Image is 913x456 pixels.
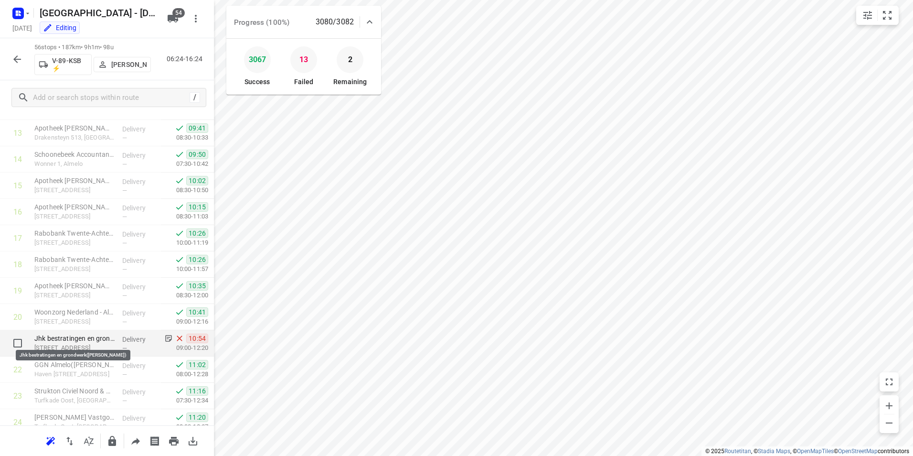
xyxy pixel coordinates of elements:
[161,185,208,195] p: 08:30-10:50
[186,255,208,264] span: 10:26
[122,256,158,265] p: Delivery
[13,234,22,243] div: 17
[175,255,184,264] svg: Done
[122,124,158,134] p: Delivery
[34,281,115,291] p: Apotheek Lamberts Backer - Apotheek Aalderink(Matthijs van der Kraats)
[52,57,87,72] p: V-89-KSB ⚡
[758,448,790,455] a: Stadia Maps
[838,448,878,455] a: OpenStreetMap
[333,77,367,87] p: Remaining
[705,448,909,455] li: © 2025 , © , © © contributors
[13,181,22,190] div: 15
[94,57,151,72] button: [PERSON_NAME]
[122,229,158,239] p: Delivery
[175,360,184,369] svg: Done
[878,6,897,25] button: Fit zoom
[186,360,208,369] span: 11:02
[175,150,184,159] svg: Done
[172,8,185,18] span: 54
[348,53,352,67] p: 2
[175,228,184,238] svg: Done
[122,387,158,397] p: Delivery
[41,436,60,445] span: Reoptimize route
[163,9,182,28] button: 54
[34,255,115,264] p: Rabobank Twente-Achterhoek Almelo(Facilitaire Services)
[186,9,205,28] button: More
[164,436,183,445] span: Print route
[175,334,184,343] svg: Skipped
[161,238,208,248] p: 10:00-11:19
[244,77,270,87] p: Success
[186,202,208,212] span: 10:15
[186,228,208,238] span: 10:26
[161,264,208,274] p: 10:00-11:57
[34,176,115,185] p: Apotheek Lamberts Backer - Apotheek Sluitersveld(Matthijs van der Kraats)
[186,150,208,159] span: 09:50
[122,177,158,186] p: Delivery
[34,228,115,238] p: Rabobank Twente-Achterhoek Almelo(Facilitaire Services)
[122,308,158,318] p: Delivery
[234,18,289,27] span: Progress (100%)
[122,413,158,423] p: Delivery
[183,436,202,445] span: Download route
[34,307,115,317] p: Woonzorg Nederland - Almelo(Mayke Japin-ten Den)
[161,396,208,405] p: 07:30-12:34
[299,53,308,67] p: 13
[122,239,127,247] span: —
[13,313,22,322] div: 20
[186,334,208,343] span: 10:54
[13,391,22,401] div: 23
[13,207,22,217] div: 16
[175,281,184,291] svg: Done
[186,123,208,133] span: 09:41
[36,5,159,21] h5: [GEOGRAPHIC_DATA] - [DATE]
[122,282,158,292] p: Delivery
[175,386,184,396] svg: Done
[34,150,115,159] p: Schoonebeek Accountants & Adviseurs - Almelo(Egbert Ramerman)
[34,343,115,353] p: [STREET_ADDRESS]
[34,422,115,432] p: Turfkade Oost, [GEOGRAPHIC_DATA]
[175,202,184,212] svg: Done
[797,448,834,455] a: OpenMapTiles
[145,436,164,445] span: Print shipping labels
[122,361,158,370] p: Delivery
[122,345,127,352] span: —
[122,423,127,431] span: —
[186,413,208,422] span: 11:20
[13,129,22,138] div: 13
[34,264,115,274] p: Wierdensestraat 23, Almelo
[161,317,208,326] p: 09:00-12:16
[161,369,208,379] p: 08:00-12:28
[249,53,266,67] p: 3067
[34,334,115,343] p: Jhk bestratingen en grondwerk([PERSON_NAME])
[161,291,208,300] p: 08:30-12:00
[161,422,208,432] p: 08:00-12:37
[60,436,79,445] span: Reverse route
[122,187,127,194] span: —
[34,133,115,142] p: Drakensteyn 513, [GEOGRAPHIC_DATA]
[34,54,92,75] button: V-89-KSB ⚡
[111,61,147,68] p: [PERSON_NAME]
[175,413,184,422] svg: Done
[316,16,354,28] p: 3080/3082
[186,281,208,291] span: 10:35
[34,185,115,195] p: [STREET_ADDRESS]
[13,260,22,269] div: 18
[294,77,314,87] p: Failed
[122,161,127,168] span: —
[9,22,36,33] h5: [DATE]
[34,291,115,300] p: [STREET_ADDRESS]
[13,365,22,374] div: 22
[34,238,115,248] p: Wierdensestraat 23, Almelo
[34,159,115,169] p: Wonner 1, Almelo
[126,436,145,445] span: Share route
[175,123,184,133] svg: Done
[34,212,115,221] p: [STREET_ADDRESS]
[34,123,115,133] p: Apotheek Lamberts Backer - Apotheek de Schelfhorst(Matthijs van der Kraats)
[43,23,76,33] div: You are currently in edit mode.
[103,432,122,451] button: Lock route
[161,133,208,142] p: 08:30-10:33
[122,151,158,160] p: Delivery
[167,54,206,64] p: 06:24-16:24
[122,335,158,344] p: Delivery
